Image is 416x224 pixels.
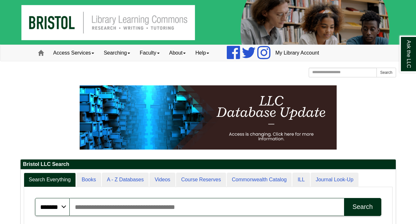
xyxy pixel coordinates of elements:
[164,45,191,61] a: About
[176,173,226,187] a: Course Reserves
[135,45,164,61] a: Faculty
[352,203,373,211] div: Search
[80,85,337,150] img: HTML tutorial
[76,173,101,187] a: Books
[102,173,149,187] a: A - Z Databases
[190,45,214,61] a: Help
[24,173,76,187] a: Search Everything
[49,45,99,61] a: Access Services
[270,45,324,61] a: My Library Account
[376,68,396,77] button: Search
[149,173,175,187] a: Videos
[344,198,381,216] button: Search
[292,173,310,187] a: ILL
[21,159,396,169] h2: Bristol LLC Search
[99,45,135,61] a: Searching
[227,173,292,187] a: Commonwealth Catalog
[311,173,358,187] a: Journal Look-Up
